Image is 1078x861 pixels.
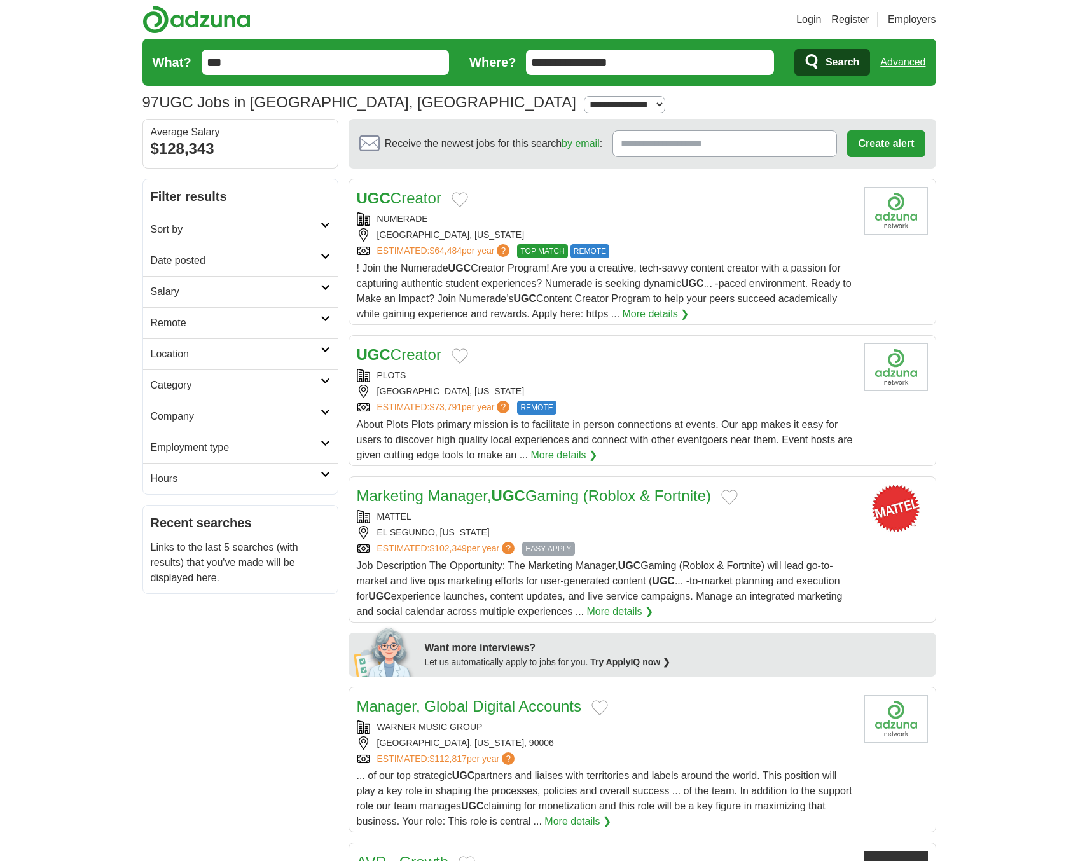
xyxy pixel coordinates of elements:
a: Salary [143,276,338,307]
div: [GEOGRAPHIC_DATA], [US_STATE], 90006 [357,736,854,750]
a: Company [143,401,338,432]
span: ... of our top strategic partners and liaises with territories and labels around the world. This ... [357,770,852,827]
strong: UGC [357,346,390,363]
strong: UGC [513,293,536,304]
strong: UGC [368,591,391,602]
span: TOP MATCH [517,244,567,258]
a: Login [796,12,821,27]
span: ? [497,244,509,257]
a: Employers [888,12,936,27]
a: Employment type [143,432,338,463]
span: ! Join the Numerade Creator Program! Are you a creative, tech-savvy content creator with a passio... [357,263,852,319]
h2: Employment type [151,440,321,455]
img: apply-iq-scientist.png [354,626,415,677]
button: Add to favorite jobs [452,192,468,207]
p: Links to the last 5 searches (with results) that you've made will be displayed here. [151,540,330,586]
strong: UGC [461,801,484,811]
div: Let us automatically apply to jobs for you. [425,656,929,669]
h1: UGC Jobs in [GEOGRAPHIC_DATA], [GEOGRAPHIC_DATA] [142,93,576,111]
a: UGCCreator [357,189,441,207]
h2: Hours [151,471,321,486]
a: Category [143,369,338,401]
h2: Filter results [143,179,338,214]
h2: Salary [151,284,321,300]
span: ? [502,752,515,765]
label: What? [153,53,191,72]
a: MATTEL [377,511,411,521]
div: $128,343 [151,137,330,160]
span: About Plots Plots primary mission is to facilitate in person connections at events. Our app makes... [357,419,853,460]
a: More details ❯ [623,307,689,322]
span: REMOTE [517,401,556,415]
button: Add to favorite jobs [721,490,738,505]
span: $102,349 [429,543,466,553]
img: Adzuna logo [142,5,251,34]
a: Marketing Manager,UGCGaming (Roblox & Fortnite) [357,487,712,504]
div: Want more interviews? [425,640,929,656]
h2: Company [151,409,321,424]
span: $64,484 [429,245,462,256]
a: Location [143,338,338,369]
div: EL SEGUNDO, [US_STATE] [357,526,854,539]
h2: Remote [151,315,321,331]
img: Company logo [864,343,928,391]
div: NUMERADE [357,212,854,226]
img: Company logo [864,187,928,235]
strong: UGC [357,189,390,207]
a: Register [831,12,869,27]
button: Search [794,49,870,76]
a: More details ❯ [530,448,597,463]
button: Add to favorite jobs [452,348,468,364]
div: Average Salary [151,127,330,137]
a: UGCCreator [357,346,441,363]
span: REMOTE [570,244,609,258]
span: ? [502,542,515,554]
a: Sort by [143,214,338,245]
strong: UGC [652,575,675,586]
a: ESTIMATED:$73,791per year? [377,401,513,415]
div: WARNER MUSIC GROUP [357,720,854,734]
span: Job Description The Opportunity: The Marketing Manager, Gaming (Roblox & Fortnite) will lead go-t... [357,560,843,617]
a: Remote [143,307,338,338]
a: More details ❯ [544,814,611,829]
label: Where? [469,53,516,72]
strong: UGC [452,770,475,781]
span: Receive the newest jobs for this search : [385,136,602,151]
h2: Sort by [151,222,321,237]
a: More details ❯ [586,604,653,619]
strong: UGC [681,278,704,289]
a: Date posted [143,245,338,276]
span: Search [826,50,859,75]
span: $112,817 [429,754,466,764]
button: Add to favorite jobs [591,700,608,715]
span: $73,791 [429,402,462,412]
strong: UGC [448,263,471,273]
h2: Location [151,347,321,362]
img: Company logo [864,695,928,743]
h2: Recent searches [151,513,330,532]
span: ? [497,401,509,413]
strong: UGC [492,487,525,504]
span: EASY APPLY [522,542,574,556]
h2: Category [151,378,321,393]
a: ESTIMATED:$102,349per year? [377,542,518,556]
div: [GEOGRAPHIC_DATA], [US_STATE] [357,385,854,398]
a: ESTIMATED:$112,817per year? [377,752,518,766]
div: PLOTS [357,369,854,382]
a: ESTIMATED:$64,484per year? [377,244,513,258]
button: Create alert [847,130,925,157]
span: 97 [142,91,160,114]
h2: Date posted [151,253,321,268]
strong: UGC [618,560,641,571]
a: Manager, Global Digital Accounts [357,698,582,715]
img: Mattel logo [864,485,928,532]
div: [GEOGRAPHIC_DATA], [US_STATE] [357,228,854,242]
a: Hours [143,463,338,494]
a: Try ApplyIQ now ❯ [590,657,670,667]
a: by email [562,138,600,149]
a: Advanced [880,50,925,75]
